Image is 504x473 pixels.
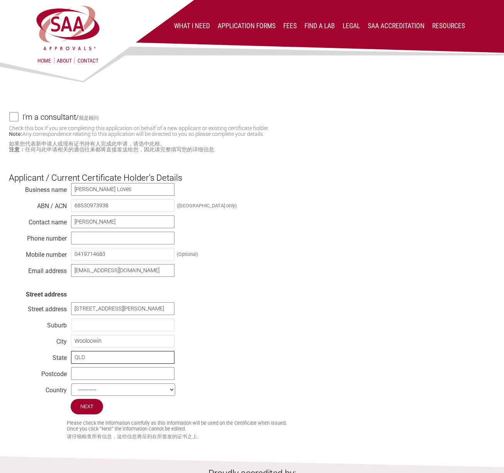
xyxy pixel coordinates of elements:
[9,184,67,192] div: Business name
[67,420,495,432] small: Please check the information carefully as this information will be used on the Certificate when i...
[304,22,335,30] a: Find a lab
[343,22,360,30] a: Legal
[177,251,198,257] div: (Optional)
[368,22,425,30] a: SAA Accreditation
[9,265,67,273] div: Email address
[22,112,495,122] label: /
[432,22,465,30] a: Resources
[22,109,76,125] h4: I'm a consultant
[9,141,495,153] small: 如果您代表新申请人或现有证书持有人完成此申请，请选中此框。 任何与此申请相关的通信往来都将直接发送给您，因此请完整填写您的详细信息.
[9,303,67,311] div: Street address
[9,125,269,137] small: Check this box if you are completing this application on behalf of a new applicant or existing ce...
[174,22,210,30] a: What I Need
[78,58,98,64] a: Contact
[35,5,101,51] img: SAA Approvals
[9,249,67,257] div: Mobile number
[283,22,297,30] a: Fees
[37,58,51,64] a: Home
[177,203,237,209] div: ([GEOGRAPHIC_DATA] only)
[9,200,67,208] div: ABN / ACN
[79,115,99,121] small: 我是顾问
[9,217,67,224] div: Contact name
[54,58,74,64] a: About
[9,131,22,137] strong: Note:
[9,352,67,360] div: State
[9,146,25,153] strong: 注意：
[9,233,67,241] div: Phone number
[218,22,276,30] a: Application Forms
[9,385,67,392] div: Country
[67,434,495,440] small: 请仔细检查所有信息，这些信息将呈列在所签发的证书之上.
[9,336,67,344] div: City
[26,291,67,298] strong: Street address
[71,399,103,414] input: Next
[9,159,495,183] h3: Applicant / Current Certificate Holder’s Details
[9,320,67,327] div: Suburb
[9,368,67,376] div: Postcode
